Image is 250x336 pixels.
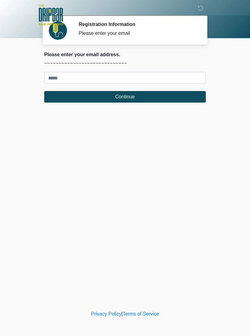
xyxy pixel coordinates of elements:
img: The DRIPBaR - San Antonio Fossil Creek Logo [38,5,63,26]
div: Please enter your email [79,30,197,37]
p: ~~~~~~~~~~~~~~~~~~~~~~~~~~~~~ [44,60,206,67]
a: Terms of Service [123,311,159,316]
a: | [121,311,123,316]
h2: Please enter your email address. [44,52,206,57]
img: Agent Avatar [49,21,67,40]
a: Privacy Policy [91,311,122,316]
button: Continue [44,91,206,103]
